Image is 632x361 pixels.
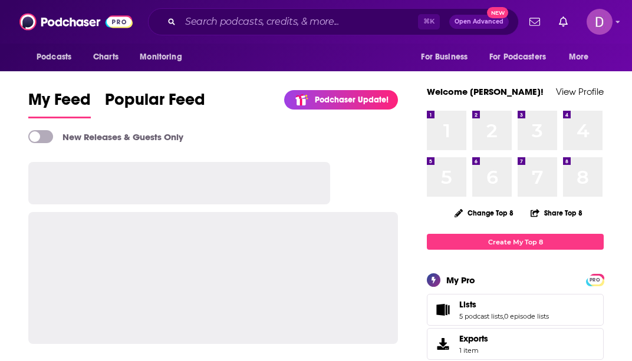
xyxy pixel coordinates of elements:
p: Podchaser Update! [315,95,389,105]
span: Exports [459,333,488,344]
span: For Business [421,49,468,65]
div: My Pro [446,274,475,286]
button: open menu [561,46,604,68]
a: PRO [588,275,602,284]
span: My Feed [28,90,91,117]
button: Show profile menu [587,9,613,35]
a: Welcome [PERSON_NAME]! [427,86,544,97]
img: User Profile [587,9,613,35]
a: Show notifications dropdown [554,12,572,32]
span: Monitoring [140,49,182,65]
span: Popular Feed [105,90,205,117]
span: For Podcasters [489,49,546,65]
a: Lists [431,302,455,318]
span: New [487,7,508,18]
button: open menu [482,46,563,68]
a: 5 podcast lists [459,312,503,320]
button: open menu [413,46,482,68]
span: Logged in as donovan [587,9,613,35]
a: New Releases & Guests Only [28,130,183,143]
a: Popular Feed [105,90,205,118]
a: Show notifications dropdown [525,12,545,32]
span: Charts [93,49,119,65]
a: Charts [85,46,126,68]
input: Search podcasts, credits, & more... [180,12,418,31]
span: Lists [459,299,476,310]
img: Podchaser - Follow, Share and Rate Podcasts [19,11,133,33]
span: Lists [427,294,604,326]
div: Search podcasts, credits, & more... [148,8,519,35]
span: Exports [431,336,455,352]
a: 0 episode lists [504,312,549,320]
a: My Feed [28,90,91,118]
a: Create My Top 8 [427,234,604,250]
a: View Profile [556,86,604,97]
a: Lists [459,299,549,310]
span: 1 item [459,346,488,355]
span: , [503,312,504,320]
span: PRO [588,276,602,284]
button: Share Top 8 [530,201,583,224]
span: More [569,49,589,65]
span: ⌘ K [418,14,440,29]
button: open menu [28,46,87,68]
span: Open Advanced [455,19,503,25]
a: Exports [427,328,604,360]
button: Open AdvancedNew [449,15,509,29]
span: Podcasts [37,49,71,65]
button: open menu [131,46,197,68]
button: Change Top 8 [447,206,521,220]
